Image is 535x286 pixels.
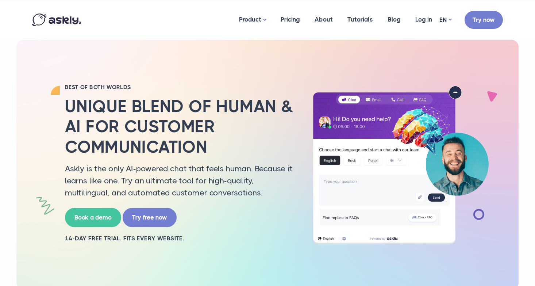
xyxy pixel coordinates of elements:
a: Log in [408,2,439,37]
a: Product [232,2,273,38]
h2: BEST OF BOTH WORLDS [65,84,295,91]
a: Tutorials [340,2,380,37]
a: Pricing [273,2,307,37]
a: Try now [465,11,503,29]
img: Askly [32,14,81,26]
h2: Unique blend of human & AI for customer communication [65,96,295,157]
p: Askly is the only AI-powered chat that feels human. Because it learns like one. Try an ultimate t... [65,163,295,199]
a: Try free now [123,208,177,227]
a: About [307,2,340,37]
a: Blog [380,2,408,37]
a: Book a demo [65,208,121,227]
h2: 14-day free trial. Fits every website. [65,234,295,243]
img: AI multilingual chat [306,86,496,244]
a: EN [439,15,451,25]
